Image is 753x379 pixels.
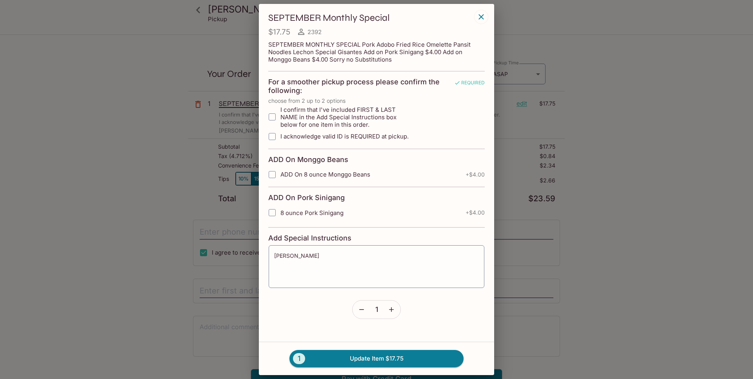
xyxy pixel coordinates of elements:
h4: $17.75 [268,27,290,37]
h4: ADD On Monggo Beans [268,155,348,164]
span: 1 [293,353,305,364]
span: 1 [375,305,378,314]
span: I acknowledge valid ID is REQUIRED at pickup. [280,133,409,140]
span: I confirm that I've included FIRST & LAST NAME in the Add Special Instructions box below for one ... [280,106,409,128]
span: REQUIRED [454,80,485,97]
h4: Add Special Instructions [268,234,485,242]
p: choose from 2 up to 2 options [268,98,485,104]
span: + $4.00 [466,210,485,216]
span: 2392 [307,28,322,36]
span: 8 ounce Pork Sinigang [280,209,344,217]
span: + $4.00 [466,171,485,178]
h4: ADD On Pork Sinigang [268,193,345,202]
button: 1Update Item $17.75 [289,350,464,367]
textarea: [PERSON_NAME] [274,252,479,282]
h4: For a smoother pickup process please confirm the following: [268,78,453,95]
h3: SEPTEMBER Monthly Special [268,12,472,24]
span: ADD On 8 ounce Monggo Beans [280,171,370,178]
p: SEPTEMBER MONTHLY SPECIAL Pork Adobo Fried Rice Omelette Pansit Noodles Lechon Special Gisantes A... [268,41,485,63]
